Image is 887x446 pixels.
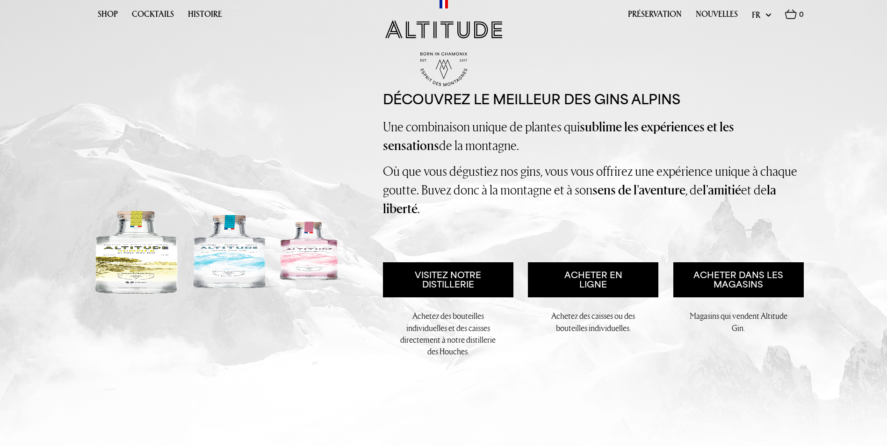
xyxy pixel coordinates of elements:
[383,118,734,154] strong: sublime les expériences et les sensations
[420,52,467,86] img: Born in Chamonix - Est. 2017 - Espirit des Montagnes
[383,262,513,298] a: Visitez notre distillerie
[785,9,797,19] img: Basket
[188,9,222,24] a: Histoire
[98,9,118,24] a: Shop
[396,310,500,357] p: Achetez des bouteilles individuelles et des caisses directement à notre distillerie des Houches.
[673,262,804,298] a: Acheter dans les magasins
[383,181,776,217] strong: la liberté
[383,118,734,154] span: Une combinaison unique de plantes qui de la montagne.
[132,9,174,24] a: Cocktails
[785,9,804,24] a: 0
[703,181,741,199] strong: l'amitié
[385,20,502,38] img: Altitude Gin
[541,310,645,333] p: Achetez des caisses ou des bouteilles individuelles.
[528,262,658,298] a: Acheter en ligne
[628,9,682,24] a: Préservation
[383,162,804,218] p: Où que vous dégustiez nos gins, vous vous offrirez une expérience unique à chaque goutte. Buvez d...
[686,310,790,333] p: Magasins qui vendent Altitude Gin.
[592,181,685,199] strong: sens de l'aventure
[696,9,738,24] a: Nouvelles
